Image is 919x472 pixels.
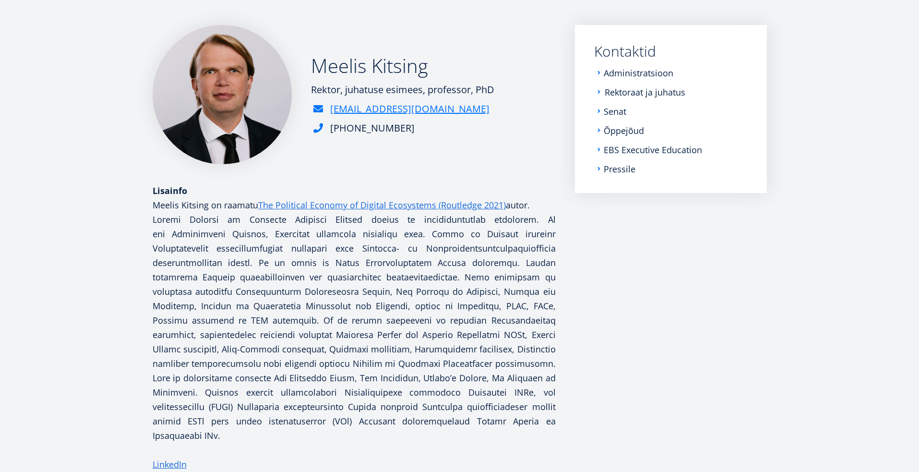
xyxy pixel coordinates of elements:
a: Senat [604,107,626,116]
a: The Political Economy of Digital Ecosystems (Routledge 2021) [258,198,506,212]
a: EBS Executive Education [604,145,702,155]
a: Pressile [604,164,635,174]
a: LinkedIn [153,457,187,472]
h2: Meelis Kitsing [311,54,494,78]
a: [EMAIL_ADDRESS][DOMAIN_NAME] [330,102,489,116]
p: Meelis Kitsing on raamatu autor. [153,198,556,212]
a: Administratsioon [604,68,673,78]
a: Rektoraat ja juhatus [605,87,685,97]
div: [PHONE_NUMBER] [330,121,415,135]
div: Lisainfo [153,183,556,198]
p: Loremi Dolorsi am Consecte Adipisci Elitsed doeius te incididuntutlab etdolorem. Al eni Adminimve... [153,212,556,443]
div: Rektor, juhatuse esimees, professor, PhD [311,83,494,97]
a: Õppejõud [604,126,644,135]
img: Meelis Kitsing [153,25,292,164]
a: Kontaktid [594,44,748,59]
